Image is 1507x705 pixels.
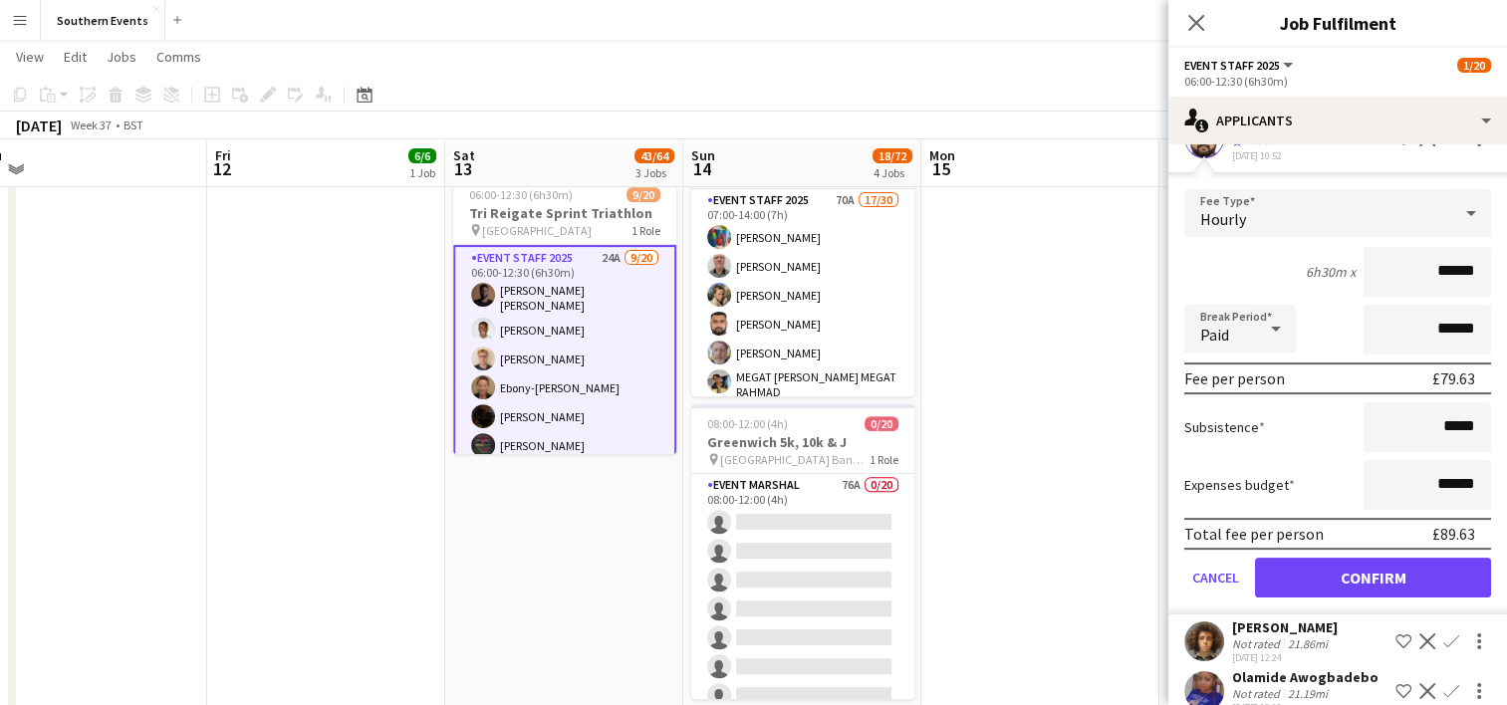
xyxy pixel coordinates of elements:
[1306,263,1356,281] div: 6h30m x
[720,452,870,467] span: [GEOGRAPHIC_DATA] Bandstand
[1232,668,1379,686] div: Olamide Awogbadebo
[1284,636,1332,651] div: 21.86mi
[926,157,955,180] span: 15
[212,157,231,180] span: 12
[873,148,912,163] span: 18/72
[1184,476,1295,494] label: Expenses budget
[409,165,435,180] div: 1 Job
[66,117,116,132] span: Week 37
[691,102,914,396] app-job-card: 07:00-14:00 (7h)17/30Basildon Half Marathon & Juniors Ford Britain1 RoleEvent Staff 202570A17/300...
[16,48,44,66] span: View
[1184,368,1285,388] div: Fee per person
[1232,149,1338,162] div: [DATE] 10:52
[1255,558,1491,597] button: Confirm
[635,165,673,180] div: 3 Jobs
[148,44,209,70] a: Comms
[107,48,136,66] span: Jobs
[1184,74,1491,89] div: 06:00-12:30 (6h30m)
[1232,618,1338,636] div: [PERSON_NAME]
[1200,209,1246,229] span: Hourly
[631,223,660,238] span: 1 Role
[1432,524,1475,544] div: £89.63
[707,416,788,431] span: 08:00-12:00 (4h)
[99,44,144,70] a: Jobs
[691,433,914,451] h3: Greenwich 5k, 10k & J
[482,223,592,238] span: [GEOGRAPHIC_DATA]
[156,48,201,66] span: Comms
[1184,58,1296,73] button: Event Staff 2025
[1164,157,1190,180] span: 16
[1457,58,1491,73] span: 1/20
[408,148,436,163] span: 6/6
[691,404,914,699] app-job-card: 08:00-12:00 (4h)0/20Greenwich 5k, 10k & J [GEOGRAPHIC_DATA] Bandstand1 RoleEvent Marshal76A0/2008...
[41,1,165,40] button: Southern Events
[1184,58,1280,73] span: Event Staff 2025
[1432,368,1475,388] div: £79.63
[453,146,475,164] span: Sat
[1232,636,1284,651] div: Not rated
[627,187,660,202] span: 9/20
[1184,558,1247,597] button: Cancel
[8,44,52,70] a: View
[469,187,573,202] span: 06:00-12:30 (6h30m)
[64,48,87,66] span: Edit
[453,159,676,454] app-job-card: Updated06:00-12:30 (6h30m)9/20Tri Reigate Sprint Triathlon [GEOGRAPHIC_DATA]1 RoleEvent Staff 202...
[1232,651,1338,664] div: [DATE] 12:24
[688,157,715,180] span: 14
[124,117,143,132] div: BST
[16,116,62,135] div: [DATE]
[1200,325,1229,345] span: Paid
[450,157,475,180] span: 13
[870,452,898,467] span: 1 Role
[215,146,231,164] span: Fri
[691,146,715,164] span: Sun
[1168,10,1507,36] h3: Job Fulfilment
[634,148,674,163] span: 43/64
[1167,146,1190,164] span: Tue
[1284,686,1332,701] div: 21.19mi
[874,165,911,180] div: 4 Jobs
[1184,418,1265,436] label: Subsistence
[1232,686,1284,701] div: Not rated
[1168,97,1507,144] div: Applicants
[929,146,955,164] span: Mon
[453,204,676,222] h3: Tri Reigate Sprint Triathlon
[865,416,898,431] span: 0/20
[56,44,95,70] a: Edit
[1184,524,1324,544] div: Total fee per person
